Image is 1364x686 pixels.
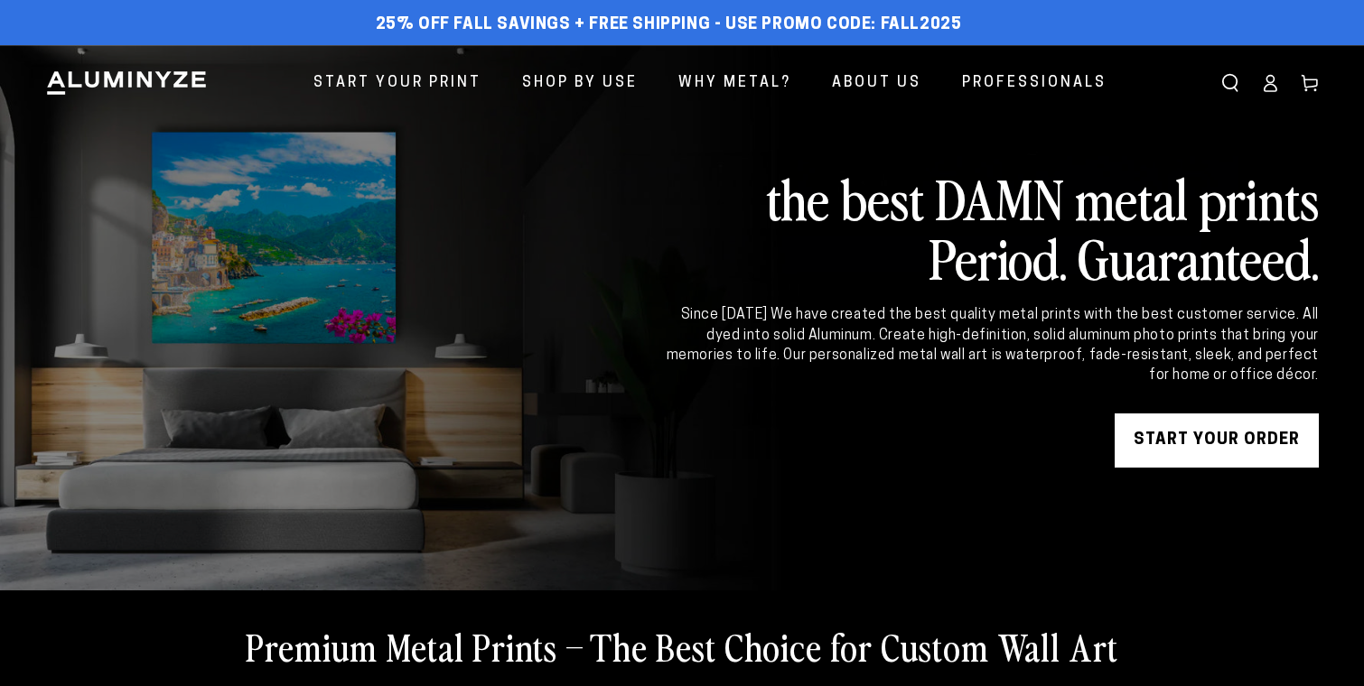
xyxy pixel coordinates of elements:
a: Start Your Print [300,60,495,107]
a: Why Metal? [665,60,805,107]
span: About Us [832,70,921,97]
a: About Us [818,60,935,107]
a: Professionals [948,60,1120,107]
span: Shop By Use [522,70,638,97]
h2: Premium Metal Prints – The Best Choice for Custom Wall Art [246,623,1118,670]
div: Since [DATE] We have created the best quality metal prints with the best customer service. All dy... [663,305,1319,386]
a: Shop By Use [509,60,651,107]
h2: the best DAMN metal prints Period. Guaranteed. [663,168,1319,287]
a: START YOUR Order [1115,413,1319,468]
span: Start Your Print [313,70,481,97]
img: Aluminyze [45,70,208,97]
span: 25% off FALL Savings + Free Shipping - Use Promo Code: FALL2025 [376,15,962,35]
summary: Search our site [1210,63,1250,103]
span: Why Metal? [678,70,791,97]
span: Professionals [962,70,1107,97]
